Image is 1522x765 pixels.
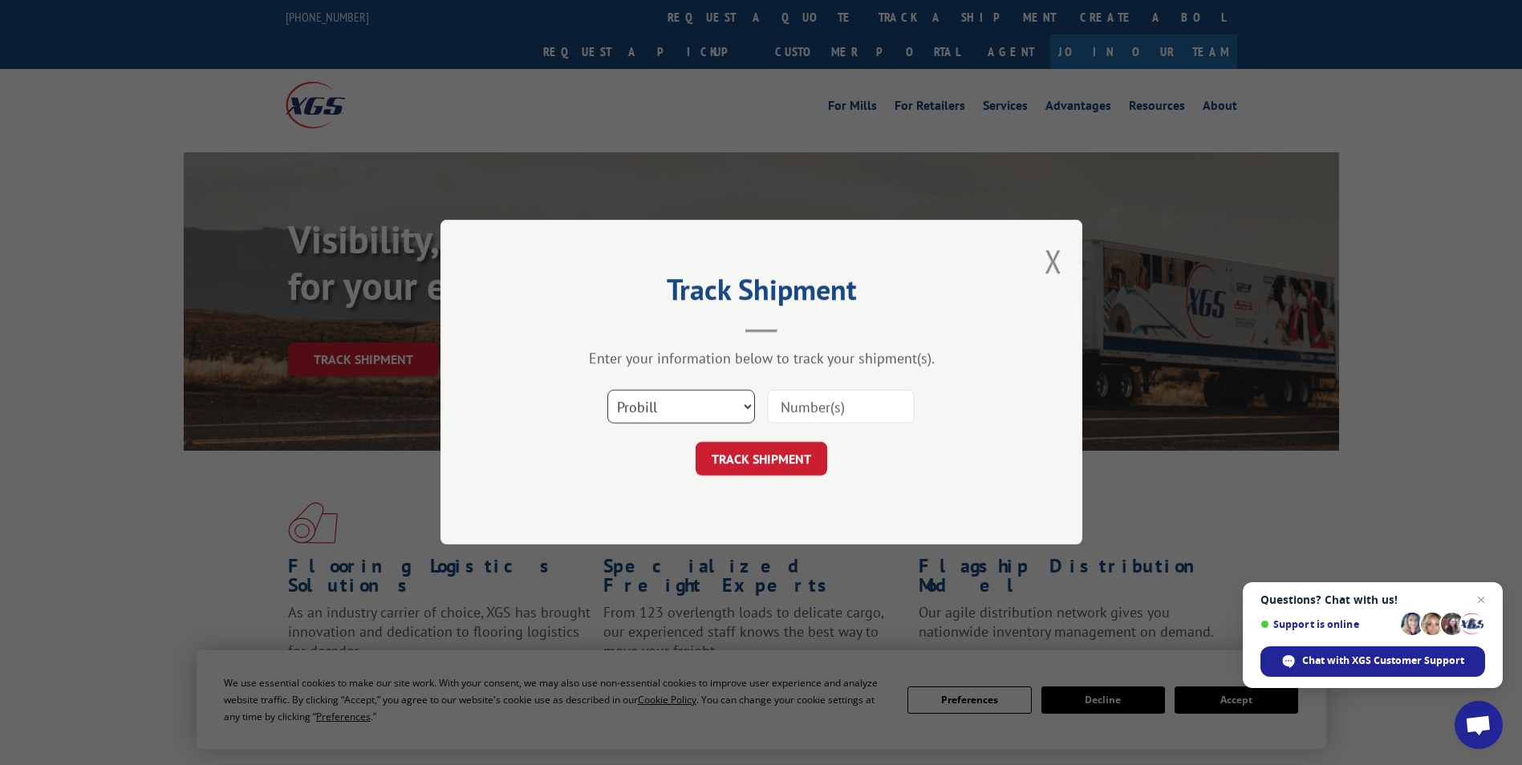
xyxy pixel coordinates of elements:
[521,278,1002,309] h2: Track Shipment
[1260,593,1485,606] span: Questions? Chat with us!
[1302,654,1464,668] span: Chat with XGS Customer Support
[1045,240,1062,282] button: Close modal
[1260,618,1395,630] span: Support is online
[1455,701,1503,749] a: Open chat
[696,443,827,476] button: TRACK SHIPMENT
[1260,646,1485,677] span: Chat with XGS Customer Support
[521,350,1002,368] div: Enter your information below to track your shipment(s).
[767,391,915,424] input: Number(s)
